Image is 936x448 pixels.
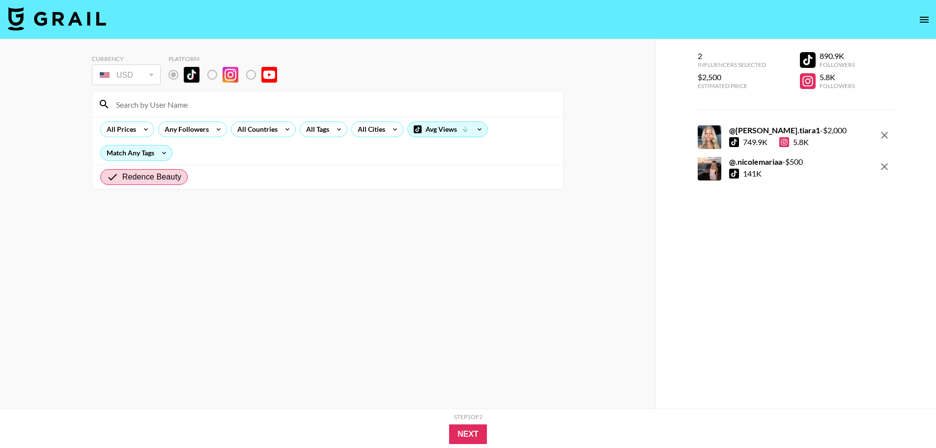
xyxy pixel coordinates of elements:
[729,157,782,166] strong: @ .nicolemariaa
[231,122,280,137] div: All Countries
[729,125,847,135] div: - $ 2,000
[875,157,894,177] button: remove
[779,137,809,147] div: 5.8K
[169,55,285,62] div: Platform
[820,72,855,82] div: 5.8K
[159,122,211,137] div: Any Followers
[261,67,277,83] img: YouTube
[729,125,820,135] strong: @ [PERSON_NAME].tiara1
[698,61,766,68] div: Influencers Selected
[169,64,285,85] div: List locked to TikTok.
[449,424,487,444] button: Next
[887,399,924,436] iframe: Drift Widget Chat Controller
[875,125,894,145] button: remove
[184,67,199,83] img: TikTok
[914,10,934,30] button: open drawer
[101,122,138,137] div: All Prices
[820,61,855,68] div: Followers
[94,66,159,84] div: USD
[408,122,487,137] div: Avg Views
[8,7,106,30] img: Grail Talent
[352,122,387,137] div: All Cities
[223,67,238,83] img: Instagram
[743,137,767,147] div: 749.9K
[300,122,331,137] div: All Tags
[820,51,855,61] div: 890.9K
[92,62,161,87] div: Currency is locked to USD
[698,51,766,61] div: 2
[820,82,855,90] div: Followers
[729,157,803,167] div: - $ 500
[92,55,161,62] div: Currency
[698,82,766,90] div: Estimated Price
[454,413,482,420] div: Step 1 of 2
[110,96,557,112] input: Search by User Name
[101,146,172,160] div: Match Any Tags
[698,72,766,82] div: $2,500
[743,169,762,179] div: 141K
[122,171,181,183] span: Redence Beauty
